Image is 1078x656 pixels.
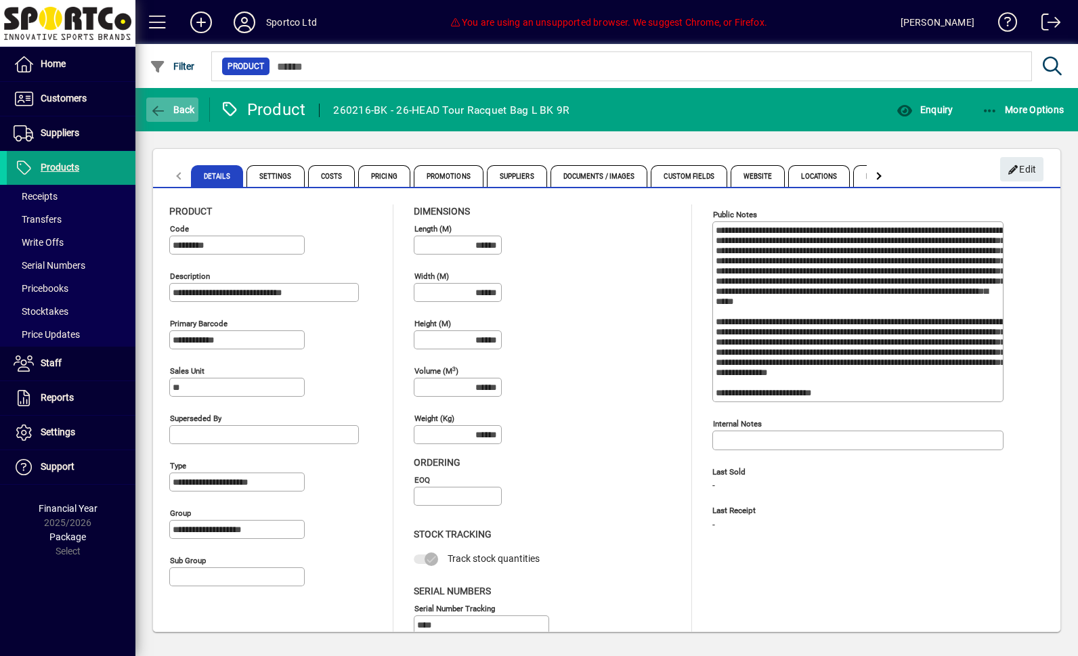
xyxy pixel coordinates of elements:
[7,381,135,415] a: Reports
[1031,3,1061,47] a: Logout
[246,165,305,187] span: Settings
[41,58,66,69] span: Home
[7,254,135,277] a: Serial Numbers
[170,508,191,518] mat-label: Group
[170,224,189,234] mat-label: Code
[7,416,135,450] a: Settings
[170,366,204,376] mat-label: Sales unit
[146,54,198,79] button: Filter
[982,104,1064,115] span: More Options
[414,414,454,423] mat-label: Weight (Kg)
[170,271,210,281] mat-label: Description
[731,165,785,187] span: Website
[414,457,460,468] span: Ordering
[146,97,198,122] button: Back
[901,12,974,33] div: [PERSON_NAME]
[41,392,74,403] span: Reports
[228,60,264,73] span: Product
[41,427,75,437] span: Settings
[7,347,135,380] a: Staff
[551,165,648,187] span: Documents / Images
[170,414,221,423] mat-label: Superseded by
[41,357,62,368] span: Staff
[14,237,64,248] span: Write Offs
[41,127,79,138] span: Suppliers
[487,165,547,187] span: Suppliers
[191,165,243,187] span: Details
[170,319,228,328] mat-label: Primary barcode
[41,461,74,472] span: Support
[7,47,135,81] a: Home
[170,556,206,565] mat-label: Sub group
[712,520,715,531] span: -
[414,271,449,281] mat-label: Width (m)
[266,12,317,33] div: Sportco Ltd
[150,61,195,72] span: Filter
[713,210,757,219] mat-label: Public Notes
[333,100,569,121] div: 260216-BK - 26-HEAD Tour Racquet Bag L BK 9R
[414,165,483,187] span: Promotions
[179,10,223,35] button: Add
[414,224,452,234] mat-label: Length (m)
[7,208,135,231] a: Transfers
[712,481,715,491] span: -
[135,97,210,122] app-page-header-button: Back
[150,104,195,115] span: Back
[853,165,911,187] span: Prompts
[414,319,451,328] mat-label: Height (m)
[712,468,915,477] span: Last Sold
[448,553,540,564] span: Track stock quantities
[7,82,135,116] a: Customers
[308,165,355,187] span: Costs
[788,165,850,187] span: Locations
[452,365,456,372] sup: 3
[14,283,68,294] span: Pricebooks
[7,231,135,254] a: Write Offs
[7,450,135,484] a: Support
[450,17,767,28] span: You are using an unsupported browser. We suggest Chrome, or Firefox.
[893,97,956,122] button: Enquiry
[414,366,458,376] mat-label: Volume (m )
[988,3,1018,47] a: Knowledge Base
[414,586,491,596] span: Serial Numbers
[414,529,492,540] span: Stock Tracking
[220,99,306,121] div: Product
[14,329,80,340] span: Price Updates
[14,306,68,317] span: Stocktakes
[223,10,266,35] button: Profile
[651,165,727,187] span: Custom Fields
[39,503,98,514] span: Financial Year
[169,206,212,217] span: Product
[14,214,62,225] span: Transfers
[358,165,410,187] span: Pricing
[170,461,186,471] mat-label: Type
[713,419,762,429] mat-label: Internal Notes
[7,300,135,323] a: Stocktakes
[1008,158,1037,181] span: Edit
[978,97,1068,122] button: More Options
[897,104,953,115] span: Enquiry
[7,323,135,346] a: Price Updates
[7,116,135,150] a: Suppliers
[414,206,470,217] span: Dimensions
[49,531,86,542] span: Package
[14,191,58,202] span: Receipts
[414,475,430,485] mat-label: EOQ
[41,93,87,104] span: Customers
[7,185,135,208] a: Receipts
[7,277,135,300] a: Pricebooks
[1000,157,1043,181] button: Edit
[414,603,495,613] mat-label: Serial Number tracking
[41,162,79,173] span: Products
[712,506,915,515] span: Last Receipt
[14,260,85,271] span: Serial Numbers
